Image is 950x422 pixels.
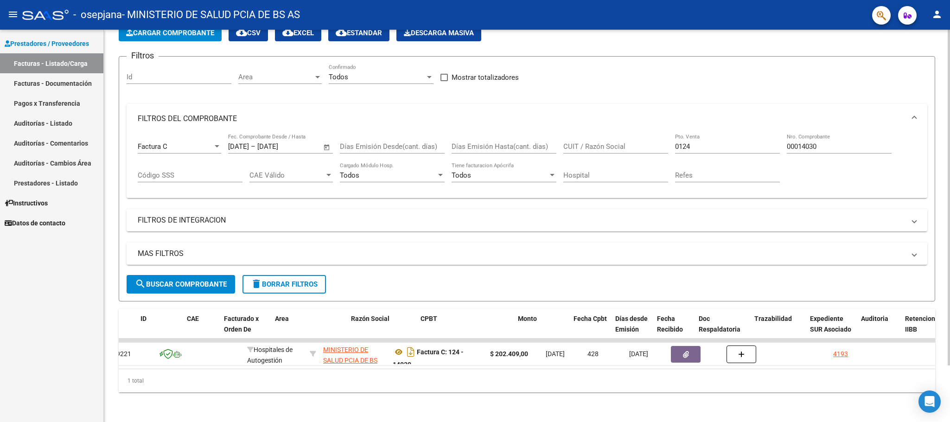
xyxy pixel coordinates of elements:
span: Cargar Comprobante [126,29,214,37]
button: Estandar [328,25,389,41]
span: Facturado x Orden De [224,315,259,333]
div: FILTROS DEL COMPROBANTE [127,134,927,198]
button: Buscar Comprobante [127,275,235,294]
mat-icon: menu [7,9,19,20]
span: [DATE] [546,350,565,358]
span: CSV [236,29,261,37]
span: Todos [452,171,471,179]
span: [DATE] [629,350,648,358]
span: Monto [518,315,537,322]
span: MINISTERIO DE SALUD PCIA DE BS AS [323,346,377,375]
mat-expansion-panel-header: FILTROS DE INTEGRACION [127,209,927,231]
mat-icon: search [135,278,146,289]
mat-icon: cloud_download [282,27,293,38]
span: 39221 [113,350,131,358]
datatable-header-cell: ID [137,309,183,350]
button: Descarga Masiva [396,25,481,41]
datatable-header-cell: Expediente SUR Asociado [806,309,857,350]
span: - MINISTERIO DE SALUD PCIA DE BS AS [122,5,300,25]
span: CPBT [421,315,437,322]
datatable-header-cell: Días desde Emisión [612,309,653,350]
h3: Filtros [127,49,159,62]
button: Open calendar [322,142,332,153]
strong: $ 202.409,00 [490,350,528,358]
span: Razón Social [351,315,389,322]
mat-expansion-panel-header: MAS FILTROS [127,243,927,265]
button: Borrar Filtros [242,275,326,294]
datatable-header-cell: Retencion IIBB [901,309,938,350]
span: ID [140,315,147,322]
span: Estandar [336,29,382,37]
span: – [251,142,255,151]
span: Instructivos [5,198,48,208]
mat-icon: delete [251,278,262,289]
span: Fecha Recibido [657,315,683,333]
datatable-header-cell: Fecha Recibido [653,309,695,350]
span: Mostrar totalizadores [452,72,519,83]
mat-icon: person [931,9,943,20]
span: Todos [340,171,359,179]
div: 4193 [833,349,848,359]
datatable-header-cell: Razón Social [347,309,417,350]
button: EXCEL [275,25,321,41]
span: 428 [587,350,599,358]
input: End date [257,142,302,151]
datatable-header-cell: Monto [514,309,570,350]
datatable-header-cell: CPBT [417,309,514,350]
i: Descargar documento [405,345,417,359]
datatable-header-cell: Auditoria [857,309,901,350]
span: Area [238,73,313,81]
button: Cargar Comprobante [119,25,222,41]
span: Auditoria [861,315,888,322]
mat-icon: cloud_download [236,27,247,38]
span: Expediente SUR Asociado [810,315,851,333]
span: Prestadores / Proveedores [5,38,89,49]
span: CAE [187,315,199,322]
mat-expansion-panel-header: FILTROS DEL COMPROBANTE [127,104,927,134]
datatable-header-cell: Area [271,309,334,350]
span: Factura C [138,142,167,151]
button: CSV [229,25,268,41]
span: EXCEL [282,29,314,37]
div: 30626983398 [323,345,385,364]
span: Doc Respaldatoria [699,315,740,333]
span: Hospitales de Autogestión [247,346,293,364]
span: Buscar Comprobante [135,280,227,288]
mat-panel-title: FILTROS DE INTEGRACION [138,215,905,225]
span: Todos [329,73,348,81]
div: Open Intercom Messenger [918,390,941,413]
span: Fecha Cpbt [574,315,607,322]
span: Borrar Filtros [251,280,318,288]
span: Retencion IIBB [905,315,935,333]
span: Descarga Masiva [404,29,474,37]
span: Trazabilidad [754,315,792,322]
mat-panel-title: FILTROS DEL COMPROBANTE [138,114,905,124]
span: - osepjana [73,5,122,25]
mat-icon: cloud_download [336,27,347,38]
div: 1 total [119,369,935,392]
strong: Factura C: 124 - 14030 [393,348,464,368]
span: CAE Válido [249,171,325,179]
span: Area [275,315,289,322]
datatable-header-cell: Trazabilidad [751,309,806,350]
datatable-header-cell: Facturado x Orden De [220,309,271,350]
input: Start date [228,142,249,151]
mat-panel-title: MAS FILTROS [138,249,905,259]
span: Datos de contacto [5,218,65,228]
datatable-header-cell: Fecha Cpbt [570,309,612,350]
app-download-masive: Descarga masiva de comprobantes (adjuntos) [396,25,481,41]
span: Días desde Emisión [615,315,648,333]
datatable-header-cell: Doc Respaldatoria [695,309,751,350]
datatable-header-cell: CAE [183,309,220,350]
